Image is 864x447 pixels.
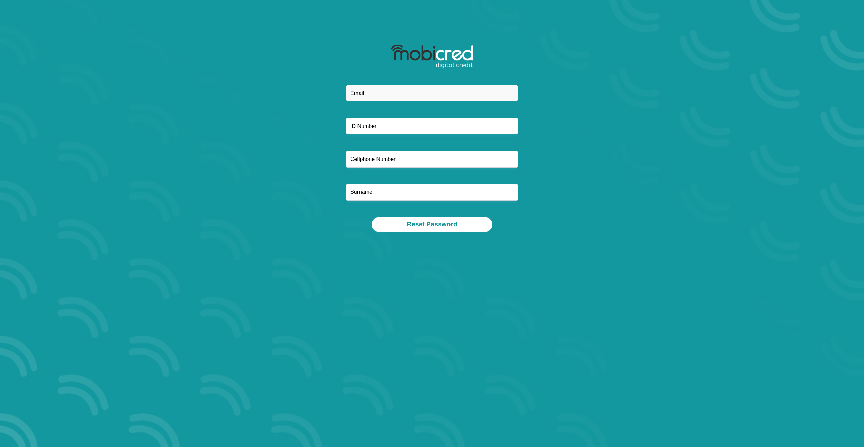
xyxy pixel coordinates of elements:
input: ID Number [346,118,518,134]
button: Reset Password [372,217,492,232]
input: Cellphone Number [346,151,518,167]
input: Surname [346,184,518,201]
img: mobicred logo [391,45,473,69]
input: Email [346,85,518,101]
